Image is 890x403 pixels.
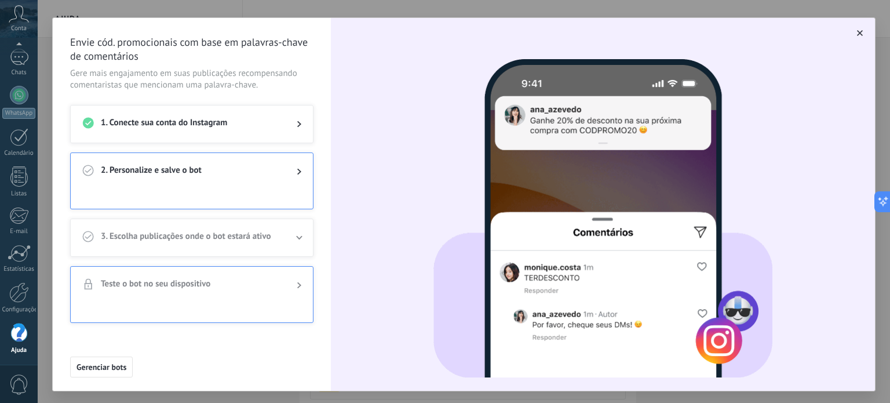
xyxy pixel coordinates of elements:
[70,35,313,63] span: Envie cód. promocionais com base em palavras-chave de comentários
[11,25,27,32] span: Conta
[101,231,278,245] span: 3. Escolha publicações onde o bot estará ativo
[101,117,278,131] span: 1. Conecte sua conta do Instagram
[70,357,133,377] button: Gerenciar bots
[2,306,36,314] div: Configurações
[2,108,35,119] div: WhatsApp
[2,228,36,235] div: E-mail
[433,47,772,377] img: device_pt_base.png
[2,150,36,157] div: Calendário
[2,69,36,77] div: Chats
[101,165,278,179] span: 2. Personalize e salve o bot
[2,266,36,273] div: Estatísticas
[70,68,313,91] span: Gere mais engajamento em suas publicações recompensando comentaristas que mencionam uma palavra-c...
[101,278,278,292] span: Teste o bot no seu dispositivo
[76,363,126,371] span: Gerenciar bots
[2,190,36,198] div: Listas
[2,347,36,354] div: Ajuda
